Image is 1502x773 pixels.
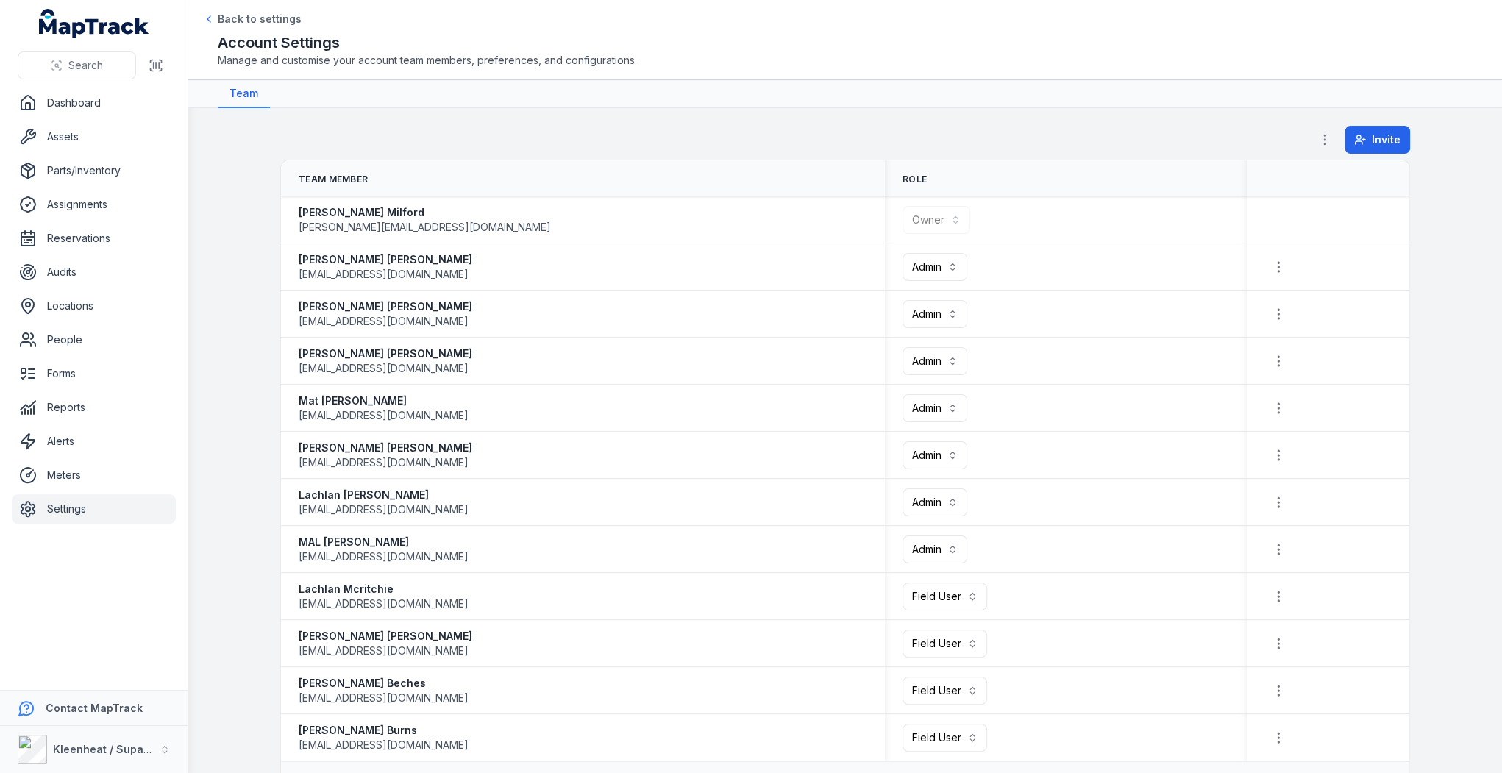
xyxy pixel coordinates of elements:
[903,253,967,281] button: Admin
[299,535,469,549] strong: MAL [PERSON_NAME]
[218,32,1473,53] h2: Account Settings
[299,267,469,282] span: [EMAIL_ADDRESS][DOMAIN_NAME]
[903,347,967,375] button: Admin
[903,441,967,469] button: Admin
[12,494,176,524] a: Settings
[903,535,967,563] button: Admin
[903,174,927,185] span: Role
[68,58,103,73] span: Search
[299,549,469,564] span: [EMAIL_ADDRESS][DOMAIN_NAME]
[903,394,967,422] button: Admin
[903,583,987,610] button: Field User
[12,257,176,287] a: Audits
[12,291,176,321] a: Locations
[46,702,143,714] strong: Contact MapTrack
[299,252,472,267] strong: [PERSON_NAME] [PERSON_NAME]
[12,122,176,152] a: Assets
[299,738,469,752] span: [EMAIL_ADDRESS][DOMAIN_NAME]
[1372,132,1400,147] span: Invite
[299,488,469,502] strong: Lachlan [PERSON_NAME]
[299,299,472,314] strong: [PERSON_NAME] [PERSON_NAME]
[299,205,551,220] strong: [PERSON_NAME] Milford
[299,676,469,691] strong: [PERSON_NAME] Beches
[12,156,176,185] a: Parts/Inventory
[39,9,149,38] a: MapTrack
[218,80,270,108] a: Team
[903,677,987,705] button: Field User
[299,629,472,644] strong: [PERSON_NAME] [PERSON_NAME]
[299,314,469,329] span: [EMAIL_ADDRESS][DOMAIN_NAME]
[12,359,176,388] a: Forms
[903,488,967,516] button: Admin
[12,460,176,490] a: Meters
[218,12,302,26] span: Back to settings
[203,12,302,26] a: Back to settings
[1345,126,1410,154] button: Invite
[299,582,469,596] strong: Lachlan Mcritchie
[299,220,551,235] span: [PERSON_NAME][EMAIL_ADDRESS][DOMAIN_NAME]
[12,224,176,253] a: Reservations
[18,51,136,79] button: Search
[903,300,967,328] button: Admin
[12,325,176,355] a: People
[299,596,469,611] span: [EMAIL_ADDRESS][DOMAIN_NAME]
[12,427,176,456] a: Alerts
[299,408,469,423] span: [EMAIL_ADDRESS][DOMAIN_NAME]
[218,53,1473,68] span: Manage and customise your account team members, preferences, and configurations.
[299,346,472,361] strong: [PERSON_NAME] [PERSON_NAME]
[299,455,469,470] span: [EMAIL_ADDRESS][DOMAIN_NAME]
[299,441,472,455] strong: [PERSON_NAME] [PERSON_NAME]
[299,174,368,185] span: Team Member
[12,88,176,118] a: Dashboard
[299,723,469,738] strong: [PERSON_NAME] Burns
[299,361,469,376] span: [EMAIL_ADDRESS][DOMAIN_NAME]
[299,691,469,705] span: [EMAIL_ADDRESS][DOMAIN_NAME]
[53,743,163,755] strong: Kleenheat / Supagas
[299,644,469,658] span: [EMAIL_ADDRESS][DOMAIN_NAME]
[12,190,176,219] a: Assignments
[903,724,987,752] button: Field User
[299,393,469,408] strong: Mat [PERSON_NAME]
[903,630,987,658] button: Field User
[12,393,176,422] a: Reports
[299,502,469,517] span: [EMAIL_ADDRESS][DOMAIN_NAME]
